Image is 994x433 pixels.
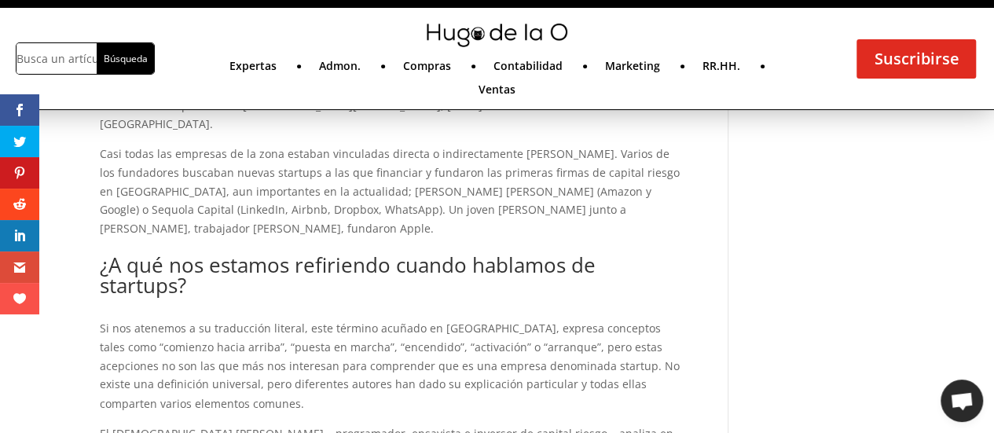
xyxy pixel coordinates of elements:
input: Búsqueda [97,43,154,74]
a: Compras [403,61,451,78]
a: Marketing [605,61,660,78]
p: Si nos atenemos a su traducción literal, este término acuñado en [GEOGRAPHIC_DATA], expresa conce... [100,319,685,424]
p: Casi todas las empresas de la zona estaban vinculadas directa o indirectamente [PERSON_NAME]. Var... [100,145,685,238]
a: Ventas [479,84,515,101]
a: Admon. [319,61,361,78]
h2: ¿A qué nos estamos refiriendo cuando hablamos de startups? [100,255,685,303]
a: Expertas [229,61,277,78]
input: Busca un artículo [17,43,97,74]
img: mini-hugo-de-la-o-logo [427,24,567,47]
a: mini-hugo-de-la-o-logo [427,35,567,50]
a: Suscribirse [856,39,976,79]
a: Contabilidad [493,61,563,78]
div: Chat abierto [941,380,983,422]
a: RR.HH. [702,61,740,78]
